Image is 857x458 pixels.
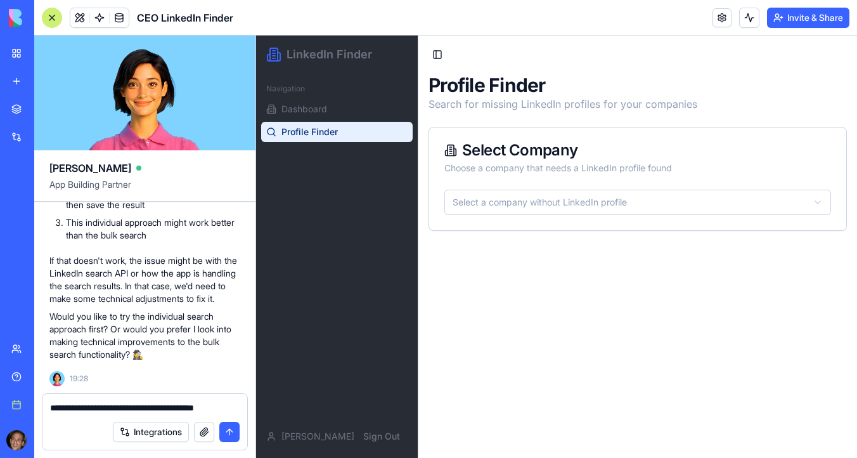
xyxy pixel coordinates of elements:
[30,10,116,28] h1: LinkedIn Finder
[137,10,233,25] span: CEO LinkedIn Finder
[767,8,849,28] button: Invite & Share
[100,389,151,412] button: Sign Out
[49,160,131,176] span: [PERSON_NAME]
[113,422,189,442] button: Integrations
[49,310,240,361] p: Would you like to try the individual search approach first? Or would you prefer I look into makin...
[49,178,240,201] span: App Building Partner
[5,63,157,84] a: Dashboard
[25,67,71,80] span: Dashboard
[25,395,98,407] span: [PERSON_NAME]
[5,43,157,63] div: Navigation
[25,90,82,103] span: Profile Finder
[49,254,240,305] p: If that doesn't work, the issue might be with the LinkedIn search API or how the app is handling ...
[172,61,441,76] p: Search for missing LinkedIn profiles for your companies
[172,38,441,61] h1: Profile Finder
[66,216,240,242] li: This individual approach might work better than the bulk search
[49,371,65,386] img: Ella_00000_wcx2te.png
[188,126,575,139] div: Choose a company that needs a LinkedIn profile found
[5,86,157,107] a: Profile Finder
[9,9,87,27] img: logo
[70,374,88,384] span: 19:28
[188,107,575,122] div: Select Company
[6,430,27,450] img: ACg8ocKwlY-G7EnJG7p3bnYwdp_RyFFHyn9MlwQjYsG_56ZlydI1TXjL_Q=s96-c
